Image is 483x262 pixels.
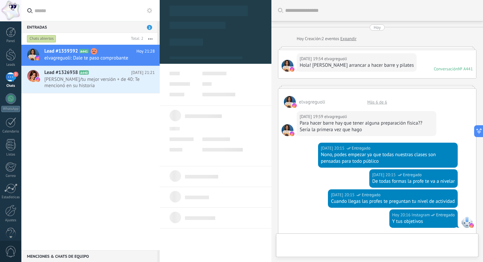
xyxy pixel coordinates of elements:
span: 2 [147,25,152,30]
div: [DATE] 20:15 [321,145,346,152]
span: 2 eventos [322,36,339,42]
span: elvagreguoli [284,96,296,108]
div: Leads [1,63,20,67]
div: Estadísticas [1,195,20,200]
div: Menciones & Chats de equipo [21,250,157,262]
div: Listas [1,153,20,157]
button: Más [143,33,157,45]
img: instagram.svg [290,131,294,136]
div: Conversación [434,66,458,72]
div: Total: 2 [128,36,143,42]
div: Chats [1,84,20,88]
div: [DATE] 20:15 [372,172,397,178]
div: Correo [1,174,20,178]
span: A440 [79,70,89,75]
span: Entregado [362,192,380,198]
div: [DATE] 20:15 [331,192,356,198]
span: elvagreguoli [299,99,325,105]
div: Y tus objetivos [392,218,455,225]
div: Hoy [297,36,305,42]
span: Lead #1326938 [44,69,78,76]
img: instagram.svg [292,103,297,108]
span: [PERSON_NAME]/tu mejor versión + de 40: Te mencionó en su historia [44,76,142,89]
div: Hoy 20:16 [392,212,412,218]
span: A441 [79,49,89,53]
a: Expandir [340,36,356,42]
span: Instagram [412,212,430,218]
span: Entregado [352,145,371,152]
span: 2 [13,72,18,77]
div: № A441 [458,66,473,72]
div: Creación: [297,36,356,42]
div: Más 6 de 6 [364,99,390,105]
div: Calendario [1,130,20,134]
div: Para hacer barre hay que tener alguna preparación física?? Sería la primera vez que hago [300,120,433,133]
img: instagram.svg [35,77,40,82]
div: De todas formas la profe te va a nivelar [372,178,455,185]
span: elvagreguoli [282,60,293,72]
div: Hola! [PERSON_NAME] arrancar a hacer barre y pilates [300,62,414,69]
span: Entregado [436,212,455,218]
div: Cuando llegas las profes te preguntan tu nivel de actividad [331,198,455,205]
img: instagram.svg [35,56,40,60]
span: elvagreguoli: Dale te paso comprobante [44,55,142,61]
div: Entradas [21,21,157,33]
span: Entregado [403,172,422,178]
span: elvagreguoli [324,113,347,120]
span: [DATE] 21:21 [131,69,155,76]
span: elvagreguoli [282,124,293,136]
div: Chats abiertos [27,35,56,43]
span: elvagreguoli [324,56,347,62]
img: instagram.svg [290,67,294,72]
a: Lead #1326938 A440 [DATE] 21:21 [PERSON_NAME]/tu mejor versión + de 40: Te mencionó en su historia [21,66,160,93]
div: WhatsApp [1,106,20,112]
span: Hoy 21:28 [136,48,155,55]
span: Lead #1359392 [44,48,78,55]
img: instagram.svg [469,223,474,228]
div: Hoy [374,24,381,31]
div: [DATE] 19:59 [300,113,324,120]
div: Ajustes [1,218,20,223]
div: Panel [1,39,20,43]
div: [DATE] 19:54 [300,56,324,62]
div: Nono, podes empezar ya que todas nuestras clases son pensadas para todo público [321,152,455,165]
a: Lead #1359392 A441 Hoy 21:28 elvagreguoli: Dale te paso comprobante [21,45,160,66]
span: Instagram [461,216,473,228]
